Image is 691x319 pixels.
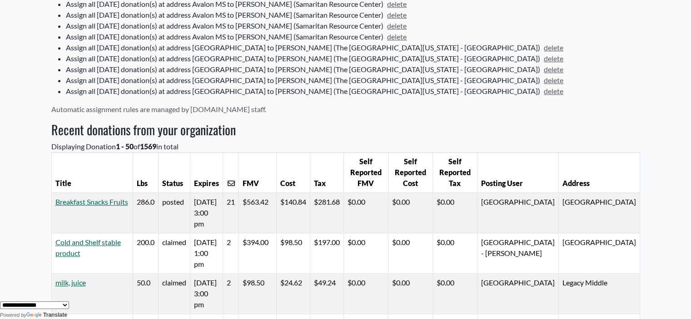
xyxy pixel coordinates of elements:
td: 200.0 [133,233,158,274]
a: Cold and Shelf stable product [55,238,121,257]
td: $0.00 [432,274,477,314]
a: delete [383,10,407,19]
th: Lbs [133,152,158,193]
td: $197.00 [310,233,343,274]
a: delete [540,87,564,95]
a: Breakfast Snacks Fruits [55,197,128,206]
td: $98.50 [276,233,310,274]
a: delete [540,65,564,74]
a: Translate [26,312,67,318]
td: 2 [223,274,239,314]
td: [GEOGRAPHIC_DATA] [558,233,640,274]
th: Title [51,152,133,193]
li: Assign all [DATE] donation(s) at address Avalon MS to [PERSON_NAME] (Samaritan Resource Center) [66,31,640,42]
td: [DATE] 1:00 pm [190,233,223,274]
td: claimed [158,274,190,314]
td: $281.68 [310,193,343,233]
td: $0.00 [343,193,388,233]
a: delete [540,43,564,52]
td: [GEOGRAPHIC_DATA] [477,193,558,233]
th: Cost [276,152,310,193]
th: Tax [310,152,343,193]
td: $98.50 [239,274,276,314]
td: $24.62 [276,274,310,314]
td: [GEOGRAPHIC_DATA] [558,193,640,233]
b: 1 - 50 [116,142,134,151]
td: $0.00 [388,193,432,233]
a: delete [540,76,564,84]
li: Assign all [DATE] donation(s) at address Avalon MS to [PERSON_NAME] (Samaritan Resource Center) [66,20,640,31]
li: Assign all [DATE] donation(s) at address [GEOGRAPHIC_DATA] to [PERSON_NAME] (The [GEOGRAPHIC_DATA... [66,75,640,86]
td: $0.00 [432,193,477,233]
th: Expires [190,152,223,193]
th: Posting User [477,152,558,193]
td: $563.42 [239,193,276,233]
p: Automatic assignment rules are managed by [DOMAIN_NAME] staff. [51,104,640,115]
a: delete [383,32,407,41]
th: Address [558,152,640,193]
li: Assign all [DATE] donation(s) at address [GEOGRAPHIC_DATA] to [PERSON_NAME] (The [GEOGRAPHIC_DATA... [66,42,640,53]
li: Assign all [DATE] donation(s) at address [GEOGRAPHIC_DATA] to [PERSON_NAME] (The [GEOGRAPHIC_DATA... [66,86,640,97]
td: $0.00 [432,233,477,274]
td: posted [158,193,190,233]
th: Self Reported Tax [432,152,477,193]
b: 1569 [140,142,156,151]
th: Status [158,152,190,193]
li: Assign all [DATE] donation(s) at address [GEOGRAPHIC_DATA] to [PERSON_NAME] (The [GEOGRAPHIC_DATA... [66,53,640,64]
td: [DATE] 3:00 pm [190,193,223,233]
td: $0.00 [343,274,388,314]
li: Assign all [DATE] donation(s) at address Avalon MS to [PERSON_NAME] (Samaritan Resource Center) [66,10,640,20]
a: milk, juice [55,278,86,287]
td: $49.24 [310,274,343,314]
h3: Recent donations from your organization [51,122,640,137]
td: 286.0 [133,193,158,233]
td: 21 [223,193,239,233]
img: Google Translate [26,312,43,319]
th: FMV [239,152,276,193]
td: $0.00 [388,233,432,274]
td: 2 [223,233,239,274]
th: Self Reported Cost [388,152,432,193]
li: Assign all [DATE] donation(s) at address [GEOGRAPHIC_DATA] to [PERSON_NAME] (The [GEOGRAPHIC_DATA... [66,64,640,75]
td: [GEOGRAPHIC_DATA] - [PERSON_NAME] [477,233,558,274]
td: [GEOGRAPHIC_DATA] [477,274,558,314]
td: $140.84 [276,193,310,233]
td: [DATE] 3:00 pm [190,274,223,314]
td: $0.00 [388,274,432,314]
td: $394.00 [239,233,276,274]
td: claimed [158,233,190,274]
a: delete [383,21,407,30]
th: Self Reported FMV [343,152,388,193]
td: $0.00 [343,233,388,274]
a: delete [540,54,564,63]
td: 50.0 [133,274,158,314]
td: Legacy Middle [558,274,640,314]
